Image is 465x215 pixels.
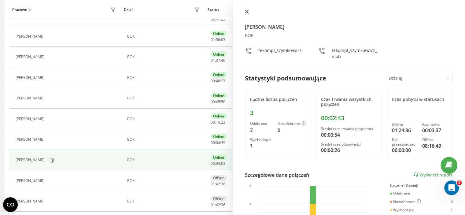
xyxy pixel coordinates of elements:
div: 00:00:00 [392,146,417,154]
a: Wyświetl raport [413,172,453,177]
div: Nieodebrane [390,199,421,204]
button: Open CMP widget [3,197,18,212]
div: : : [211,120,225,124]
div: 08:16:49 [422,142,448,150]
div: [PERSON_NAME] [16,34,46,39]
div: 0 [451,199,453,204]
span: 01 [211,202,215,207]
span: 03 [221,161,225,166]
div: : : [211,182,225,186]
div: Dział [124,8,132,12]
div: 1 [250,142,273,149]
div: BOK [127,158,201,162]
div: BOK [127,137,201,142]
span: 42 [216,181,220,187]
div: 0 [278,127,306,134]
div: 2 [250,126,273,133]
div: Offline [211,175,227,181]
div: : : [211,161,225,166]
text: 2 [249,184,251,188]
span: 04 [216,161,220,166]
div: BOK [127,34,201,39]
div: : : [211,58,225,63]
span: 00 [211,120,215,125]
div: Online [211,51,227,57]
div: 2 [451,191,453,195]
div: Offline [422,138,448,142]
div: Online [392,122,417,127]
span: 04 [216,140,220,145]
div: Online [211,134,227,139]
div: Rozmawia [422,122,448,127]
div: BOK [127,76,201,80]
div: [PERSON_NAME] [16,55,46,59]
span: 40 [221,58,225,63]
div: Odebrane [390,191,410,195]
div: Wychodzące [390,208,414,212]
div: Online [211,72,227,78]
div: Odebrane [250,121,273,126]
span: 56 [216,37,220,42]
div: : : [211,203,225,207]
div: 1 [451,208,453,212]
div: Nie przeszkadzać [392,138,417,146]
div: Nieodebrane [278,121,306,126]
iframe: Intercom live chat [444,180,459,195]
div: Szczegółowe dane połączeń [245,171,309,179]
span: 42 [216,202,220,207]
div: Łączna liczba połączeń [250,97,306,102]
div: Statystyki podsumowujące [245,74,326,83]
div: 00:02:43 [321,114,377,122]
div: [PERSON_NAME] [16,199,46,203]
div: BOK [127,55,201,59]
div: BOK [127,199,201,203]
div: Offline [211,196,227,202]
div: Średni czas odpowiedzi [321,142,377,146]
span: 01 [211,37,215,42]
span: 36 [221,181,225,187]
div: : : [211,17,225,21]
span: 50 [221,99,225,104]
div: [PERSON_NAME] [16,158,46,162]
div: BOK [245,33,453,38]
div: Online [211,93,227,98]
div: : : [211,79,225,83]
span: 01 [211,58,215,63]
span: 37 [216,58,220,63]
span: 22 [221,120,225,125]
span: 36 [221,202,225,207]
div: Wychodzące [250,138,273,142]
span: 00 [211,99,215,104]
span: 16 [216,120,220,125]
text: 1 [249,202,251,206]
div: 3 [250,109,306,117]
div: Online [211,31,227,36]
div: Czas pobytu w statusach [392,97,448,102]
div: Pracownik [12,8,31,12]
div: BOK [127,179,201,183]
span: 48 [216,78,220,83]
div: [PERSON_NAME] [16,179,46,183]
div: : : [211,141,225,145]
div: BOK [127,117,201,121]
span: 05 [221,37,225,42]
div: 00:00:26 [321,146,377,154]
div: : : [211,100,225,104]
div: tekompl_szymkiewicz_mob [332,47,379,60]
span: 00 [211,78,215,83]
div: Łącznie (Dzisiaj) [390,183,453,187]
div: [PERSON_NAME] [16,76,46,80]
span: 00 [211,140,215,145]
span: 01 [211,181,215,187]
div: Czas trwania wszystkich połączeń [321,97,377,107]
div: Online [211,113,227,119]
span: 39 [221,140,225,145]
span: 27 [221,78,225,83]
span: 45 [216,99,220,104]
div: 00:03:37 [422,127,448,134]
div: [PERSON_NAME] [16,137,46,142]
div: : : [211,38,225,42]
h4: [PERSON_NAME] [245,23,453,31]
div: tekompl_szymkiewicz [258,47,302,60]
div: Online [211,154,227,160]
